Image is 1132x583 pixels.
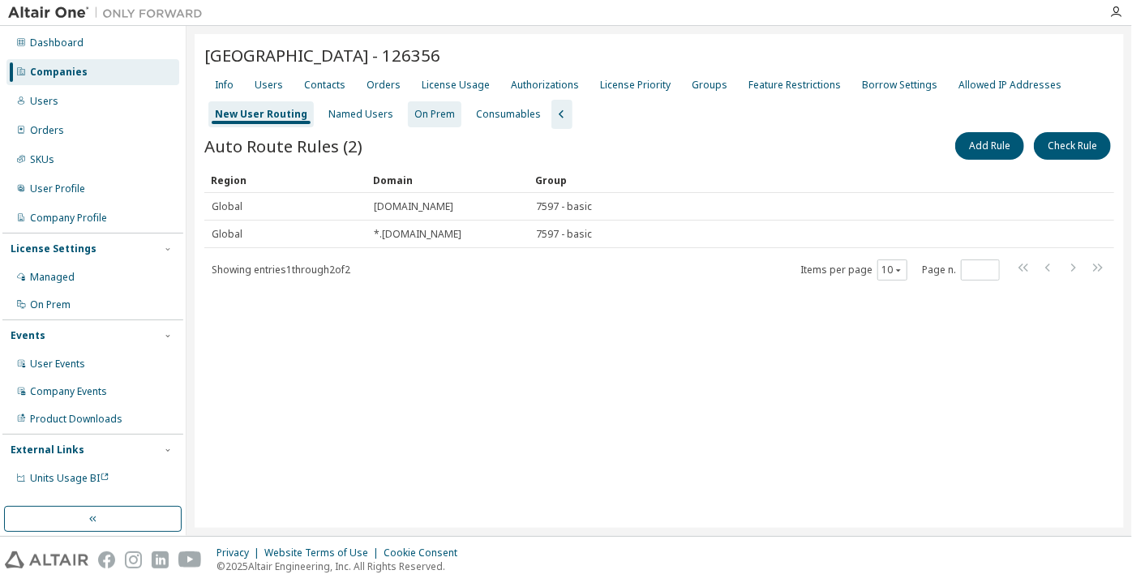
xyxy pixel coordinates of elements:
[5,551,88,568] img: altair_logo.svg
[374,200,453,213] span: [DOMAIN_NAME]
[800,259,907,281] span: Items per page
[11,444,84,457] div: External Links
[8,5,211,21] img: Altair One
[152,551,169,568] img: linkedin.svg
[30,212,107,225] div: Company Profile
[536,228,592,241] span: 7597 - basic
[1034,132,1111,160] button: Check Rule
[374,228,461,241] span: *.[DOMAIN_NAME]
[11,242,96,255] div: License Settings
[30,182,85,195] div: User Profile
[511,79,579,92] div: Authorizations
[30,385,107,398] div: Company Events
[204,135,362,157] span: Auto Route Rules (2)
[30,358,85,371] div: User Events
[600,79,671,92] div: License Priority
[748,79,841,92] div: Feature Restrictions
[30,471,109,485] span: Units Usage BI
[304,79,345,92] div: Contacts
[414,108,455,121] div: On Prem
[98,551,115,568] img: facebook.svg
[862,79,937,92] div: Borrow Settings
[211,167,360,193] div: Region
[204,44,440,66] span: [GEOGRAPHIC_DATA] - 126356
[255,79,283,92] div: Users
[367,79,401,92] div: Orders
[30,36,84,49] div: Dashboard
[30,124,64,137] div: Orders
[217,559,467,573] p: © 2025 Altair Engineering, Inc. All Rights Reserved.
[692,79,727,92] div: Groups
[212,263,350,276] span: Showing entries 1 through 2 of 2
[536,200,592,213] span: 7597 - basic
[215,108,307,121] div: New User Routing
[328,108,393,121] div: Named Users
[30,271,75,284] div: Managed
[384,547,467,559] div: Cookie Consent
[535,167,1069,193] div: Group
[422,79,490,92] div: License Usage
[30,413,122,426] div: Product Downloads
[958,79,1061,92] div: Allowed IP Addresses
[881,264,903,276] button: 10
[922,259,1000,281] span: Page n.
[212,228,242,241] span: Global
[212,200,242,213] span: Global
[215,79,234,92] div: Info
[178,551,202,568] img: youtube.svg
[30,153,54,166] div: SKUs
[30,95,58,108] div: Users
[11,329,45,342] div: Events
[955,132,1024,160] button: Add Rule
[30,66,88,79] div: Companies
[264,547,384,559] div: Website Terms of Use
[125,551,142,568] img: instagram.svg
[30,298,71,311] div: On Prem
[217,547,264,559] div: Privacy
[373,167,522,193] div: Domain
[476,108,541,121] div: Consumables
